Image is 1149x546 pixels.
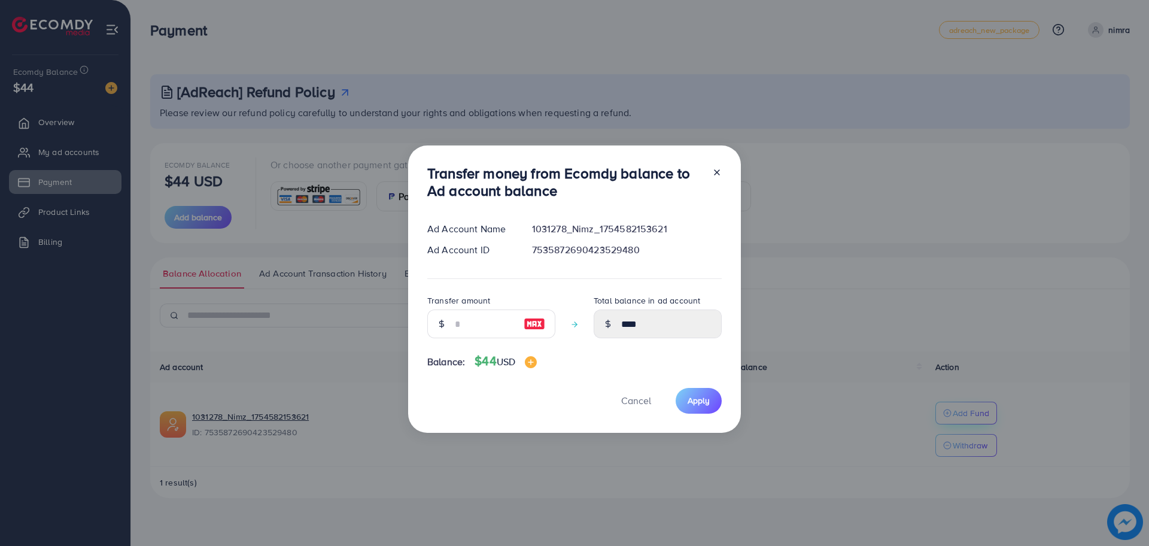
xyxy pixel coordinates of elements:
span: Cancel [621,394,651,407]
h3: Transfer money from Ecomdy balance to Ad account balance [427,165,703,199]
div: Ad Account Name [418,222,522,236]
img: image [525,356,537,368]
button: Apply [676,388,722,414]
div: 1031278_Nimz_1754582153621 [522,222,731,236]
div: Ad Account ID [418,243,522,257]
span: USD [497,355,515,368]
label: Total balance in ad account [594,295,700,307]
img: image [524,317,545,331]
label: Transfer amount [427,295,490,307]
button: Cancel [606,388,666,414]
span: Apply [688,395,710,407]
span: Balance: [427,355,465,369]
h4: $44 [475,354,537,369]
div: 7535872690423529480 [522,243,731,257]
